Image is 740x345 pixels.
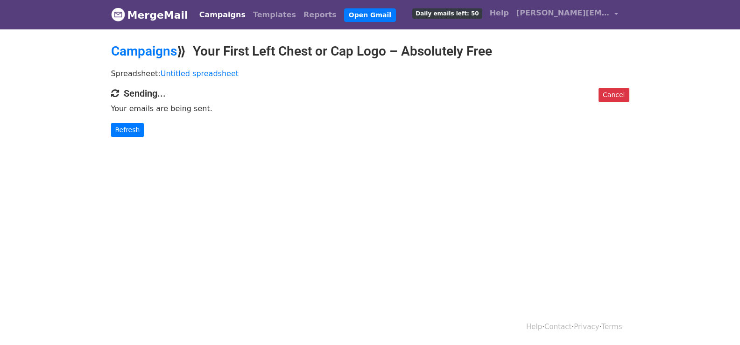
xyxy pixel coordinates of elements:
span: [PERSON_NAME][EMAIL_ADDRESS][DOMAIN_NAME] [516,7,610,19]
a: Refresh [111,123,144,137]
p: Your emails are being sent. [111,104,629,113]
span: Daily emails left: 50 [412,8,482,19]
a: MergeMail [111,5,188,25]
a: Open Gmail [344,8,396,22]
a: Reports [300,6,340,24]
a: Campaigns [196,6,249,24]
h2: ⟫ Your First Left Chest or Cap Logo – Absolutely Free [111,43,629,59]
img: MergeMail logo [111,7,125,21]
a: Daily emails left: 50 [409,4,486,22]
a: Cancel [599,88,629,102]
a: Terms [601,323,622,331]
a: Campaigns [111,43,177,59]
p: Spreadsheet: [111,69,629,78]
a: Help [486,4,513,22]
a: [PERSON_NAME][EMAIL_ADDRESS][DOMAIN_NAME] [513,4,622,26]
a: Untitled spreadsheet [161,69,239,78]
a: Privacy [574,323,599,331]
iframe: Chat Widget [693,300,740,345]
a: Templates [249,6,300,24]
h4: Sending... [111,88,629,99]
a: Help [526,323,542,331]
a: Contact [544,323,571,331]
